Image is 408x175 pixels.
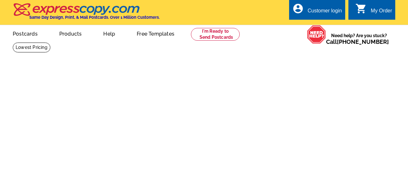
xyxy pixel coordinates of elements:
[29,15,160,20] h4: Same Day Design, Print, & Mail Postcards. Over 1 Million Customers.
[326,38,389,45] span: Call
[127,26,185,41] a: Free Templates
[93,26,125,41] a: Help
[292,3,304,14] i: account_circle
[49,26,92,41] a: Products
[308,8,342,17] div: Customer login
[3,26,48,41] a: Postcards
[307,25,326,44] img: help
[326,32,392,45] span: Need help? Are you stuck?
[371,8,392,17] div: My Order
[355,7,392,15] a: shopping_cart My Order
[292,7,342,15] a: account_circle Customer login
[355,3,367,14] i: shopping_cart
[337,38,389,45] a: [PHONE_NUMBER]
[13,8,160,20] a: Same Day Design, Print, & Mail Postcards. Over 1 Million Customers.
